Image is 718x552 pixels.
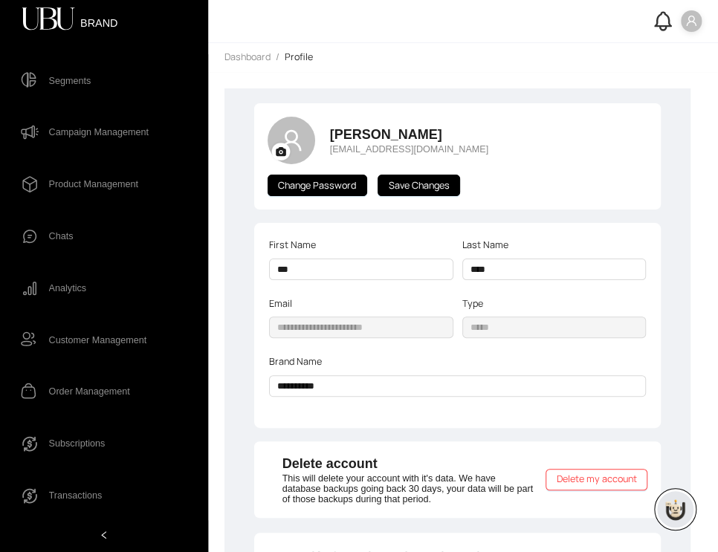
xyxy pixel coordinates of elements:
[330,144,488,155] p: [EMAIL_ADDRESS][DOMAIN_NAME]
[662,496,688,522] img: chatboticon-C4A3G2IU.png
[224,51,271,63] span: Dashboard
[278,178,356,193] span: Change Password
[285,51,313,63] span: Profile
[49,378,130,405] span: Order Management
[269,238,326,253] label: First Name
[378,175,460,196] button: Save Changes
[462,238,518,253] label: Last Name
[49,482,103,509] span: Transactions
[279,129,303,152] span: user
[100,530,109,540] span: left
[49,275,86,302] span: Analytics
[49,430,106,457] span: Subscriptions
[388,178,449,193] span: Save Changes
[330,126,488,144] h4: [PERSON_NAME]
[269,296,302,311] label: Email
[557,472,637,487] span: Delete my account
[49,68,91,94] span: Segments
[685,15,697,27] span: user
[546,469,647,490] button: Delete my account
[80,18,117,21] span: BRAND
[268,175,367,196] button: Change Password
[282,455,535,504] div: This will delete your account with it's data. We have database backups going back 30 days, your d...
[49,171,138,198] span: Product Management
[49,223,74,250] span: Chats
[49,119,149,146] span: Campaign Management
[282,455,535,473] h4: Delete account
[276,51,279,64] li: /
[462,296,493,311] label: Type
[49,327,147,354] span: Customer Management
[269,354,331,369] label: Brand Name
